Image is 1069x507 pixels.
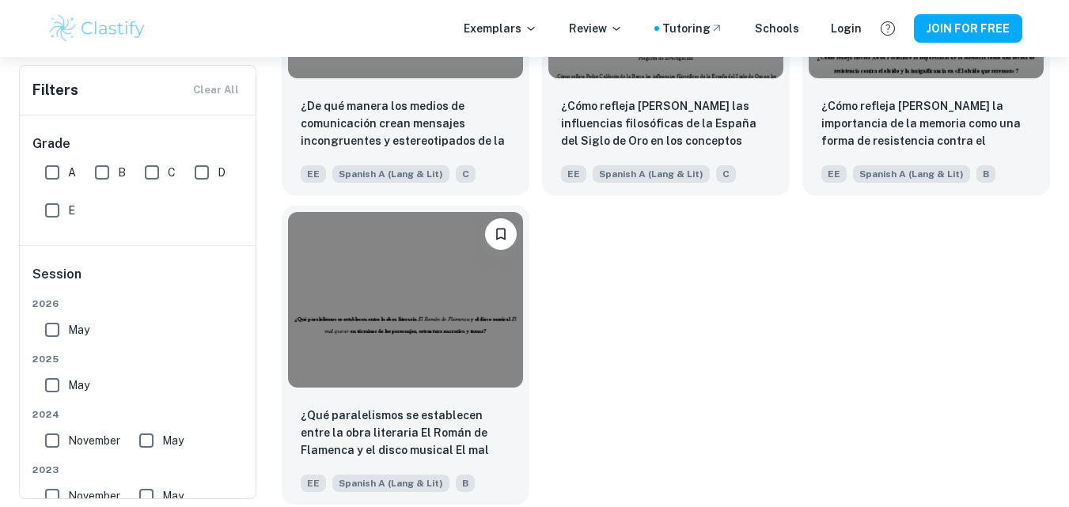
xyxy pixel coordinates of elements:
[561,97,771,151] p: ¿Cómo refleja Pedro Calderón de la Barca las influencias filosóficas de la España del Siglo de Or...
[821,165,847,183] span: EE
[32,265,245,297] h6: Session
[218,164,226,181] span: D
[68,321,89,339] span: May
[332,475,449,492] span: Spanish A (Lang & Lit)
[32,297,245,311] span: 2026
[301,407,510,460] p: ¿Qué paralelismos se establecen entre la obra literaria El Román de Flamenca y el disco musical E...
[301,97,510,151] p: ¿De qué manera los medios de comunicación crean mensajes incongruentes y estereotipados de la ima...
[853,165,970,183] span: Spanish A (Lang & Lit)
[68,432,120,449] span: November
[831,20,862,37] a: Login
[755,20,799,37] a: Schools
[874,15,901,42] button: Help and Feedback
[569,20,623,37] p: Review
[456,475,475,492] span: B
[68,202,75,219] span: E
[914,14,1022,43] button: JOIN FOR FREE
[32,79,78,101] h6: Filters
[716,165,736,183] span: C
[485,218,517,250] button: Please log in to bookmark exemplars
[332,165,449,183] span: Spanish A (Lang & Lit)
[32,407,245,422] span: 2024
[32,463,245,477] span: 2023
[162,432,184,449] span: May
[593,165,710,183] span: Spanish A (Lang & Lit)
[68,376,89,394] span: May
[68,164,76,181] span: A
[561,165,586,183] span: EE
[168,164,176,181] span: C
[662,20,723,37] a: Tutoring
[976,165,995,183] span: B
[47,13,148,44] img: Clastify logo
[301,165,326,183] span: EE
[32,134,245,153] h6: Grade
[288,212,523,388] img: Spanish A (Lang & Lit) EE example thumbnail: ¿Qué paralelismos se establecen entre la
[68,487,120,505] span: November
[162,487,184,505] span: May
[301,475,326,492] span: EE
[821,97,1031,151] p: ¿Cómo refleja Héctor Abad Faciolince la importancia de la memoria como una forma de resistencia c...
[456,165,476,183] span: C
[118,164,126,181] span: B
[464,20,537,37] p: Exemplars
[32,352,245,366] span: 2025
